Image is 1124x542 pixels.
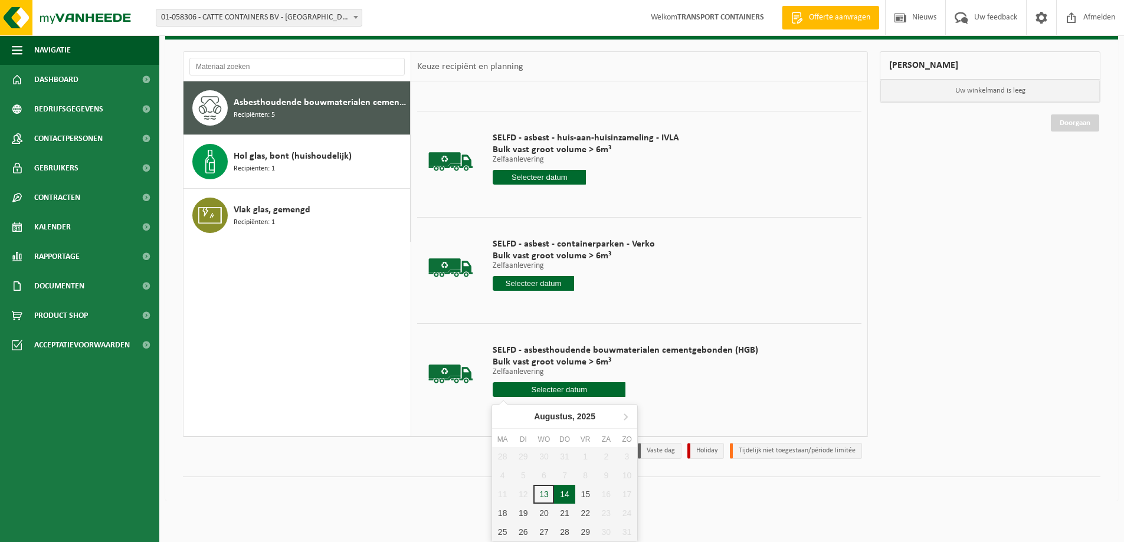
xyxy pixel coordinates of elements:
[183,189,411,242] button: Vlak glas, gemengd Recipiënten: 1
[513,504,533,523] div: 19
[554,523,575,541] div: 28
[34,242,80,271] span: Rapportage
[234,96,407,110] span: Asbesthoudende bouwmaterialen cementgebonden (hechtgebonden)
[183,135,411,189] button: Hol glas, bont (huishoudelijk) Recipiënten: 1
[234,203,310,217] span: Vlak glas, gemengd
[34,65,78,94] span: Dashboard
[34,183,80,212] span: Contracten
[189,58,405,75] input: Materiaal zoeken
[34,94,103,124] span: Bedrijfsgegevens
[533,504,554,523] div: 20
[493,144,679,156] span: Bulk vast groot volume > 6m³
[493,356,758,368] span: Bulk vast groot volume > 6m³
[806,12,873,24] span: Offerte aanvragen
[493,382,625,397] input: Selecteer datum
[554,485,575,504] div: 14
[730,443,862,459] li: Tijdelijk niet toegestaan/période limitée
[34,271,84,301] span: Documenten
[596,433,617,445] div: za
[234,163,275,175] span: Recipiënten: 1
[880,80,1100,102] p: Uw winkelmand is leeg
[677,13,764,22] strong: TRANSPORT CONTAINERS
[493,250,655,262] span: Bulk vast groot volume > 6m³
[34,153,78,183] span: Gebruikers
[493,344,758,356] span: SELFD - asbesthoudende bouwmaterialen cementgebonden (HGB)
[411,52,529,81] div: Keuze recipiënt en planning
[234,149,352,163] span: Hol glas, bont (huishoudelijk)
[577,412,595,421] i: 2025
[234,217,275,228] span: Recipiënten: 1
[533,433,554,445] div: wo
[575,523,596,541] div: 29
[493,368,758,376] p: Zelfaanlevering
[638,443,681,459] li: Vaste dag
[513,523,533,541] div: 26
[156,9,362,26] span: 01-058306 - CATTE CONTAINERS BV - OUDENAARDE
[34,330,130,360] span: Acceptatievoorwaarden
[234,110,275,121] span: Recipiënten: 5
[492,433,513,445] div: ma
[493,156,679,164] p: Zelfaanlevering
[687,443,724,459] li: Holiday
[492,504,513,523] div: 18
[513,433,533,445] div: di
[1051,114,1099,132] a: Doorgaan
[880,51,1100,80] div: [PERSON_NAME]
[156,9,362,27] span: 01-058306 - CATTE CONTAINERS BV - OUDENAARDE
[533,485,554,504] div: 13
[34,212,71,242] span: Kalender
[493,132,679,144] span: SELFD - asbest - huis-aan-huisinzameling - IVLA
[529,407,600,426] div: Augustus,
[575,504,596,523] div: 22
[554,433,575,445] div: do
[493,276,574,291] input: Selecteer datum
[782,6,879,29] a: Offerte aanvragen
[575,485,596,504] div: 15
[34,124,103,153] span: Contactpersonen
[492,523,513,541] div: 25
[533,523,554,541] div: 27
[183,81,411,135] button: Asbesthoudende bouwmaterialen cementgebonden (hechtgebonden) Recipiënten: 5
[554,504,575,523] div: 21
[617,433,637,445] div: zo
[493,262,655,270] p: Zelfaanlevering
[34,35,71,65] span: Navigatie
[34,301,88,330] span: Product Shop
[493,170,586,185] input: Selecteer datum
[575,433,596,445] div: vr
[493,238,655,250] span: SELFD - asbest - containerparken - Verko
